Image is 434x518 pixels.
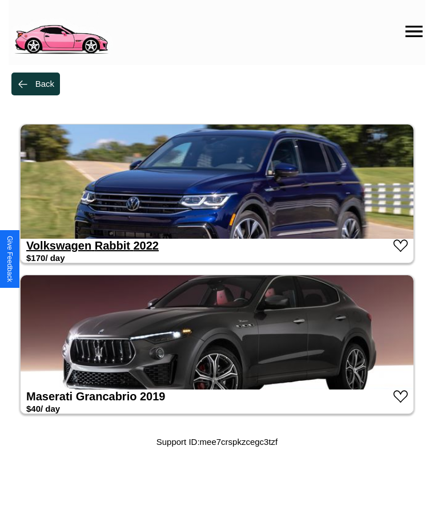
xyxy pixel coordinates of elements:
a: Volkswagen Rabbit 2022 [26,239,159,252]
p: Support ID: mee7crspkzcegc3tzf [156,434,278,449]
div: Back [35,79,54,89]
button: Back [11,73,60,95]
h3: $ 170 / day [26,253,65,263]
img: logo [9,6,113,57]
div: Give Feedback [6,236,14,282]
a: Maserati Grancabrio 2019 [26,390,165,403]
h3: $ 40 / day [26,404,60,413]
